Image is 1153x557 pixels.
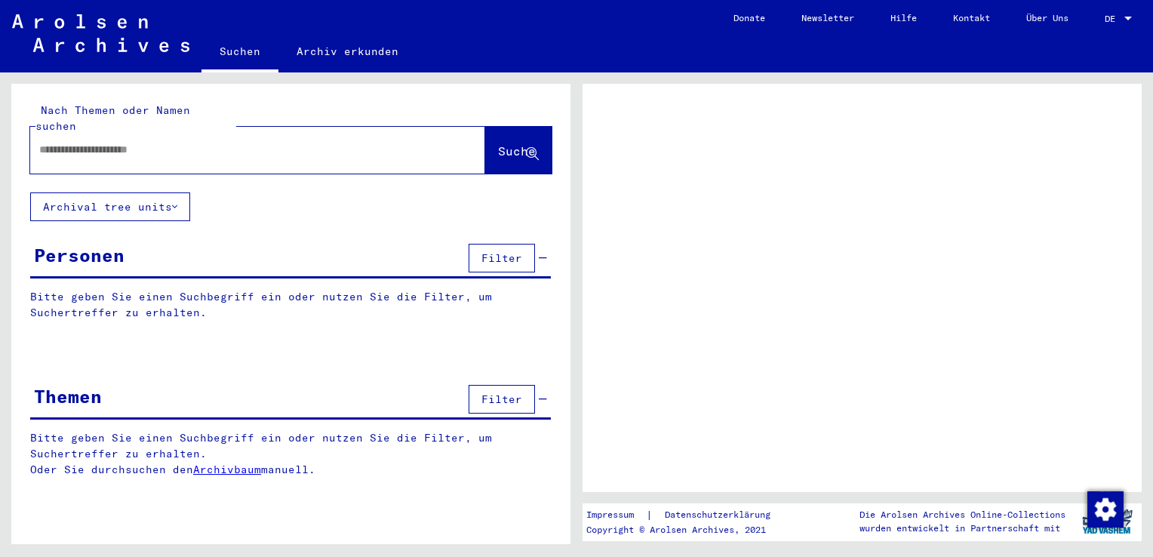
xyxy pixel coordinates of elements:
[481,251,522,265] span: Filter
[30,430,552,478] p: Bitte geben Sie einen Suchbegriff ein oder nutzen Sie die Filter, um Suchertreffer zu erhalten. O...
[1087,491,1124,528] img: Zustimmung ändern
[481,392,522,406] span: Filter
[469,385,535,414] button: Filter
[498,143,536,158] span: Suche
[485,127,552,174] button: Suche
[278,33,417,69] a: Archiv erkunden
[30,289,551,321] p: Bitte geben Sie einen Suchbegriff ein oder nutzen Sie die Filter, um Suchertreffer zu erhalten.
[34,383,102,410] div: Themen
[859,508,1065,522] p: Die Arolsen Archives Online-Collections
[586,507,789,523] div: |
[469,244,535,272] button: Filter
[30,192,190,221] button: Archival tree units
[653,507,789,523] a: Datenschutzerklärung
[12,14,189,52] img: Arolsen_neg.svg
[193,463,261,476] a: Archivbaum
[1079,503,1136,540] img: yv_logo.png
[586,523,789,537] p: Copyright © Arolsen Archives, 2021
[201,33,278,72] a: Suchen
[1105,14,1121,24] span: DE
[34,242,125,269] div: Personen
[859,522,1065,535] p: wurden entwickelt in Partnerschaft mit
[586,507,646,523] a: Impressum
[35,103,190,133] mat-label: Nach Themen oder Namen suchen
